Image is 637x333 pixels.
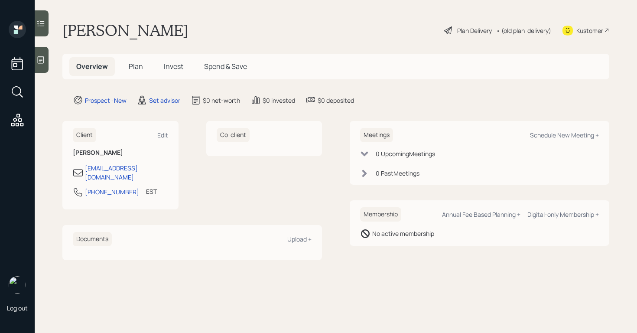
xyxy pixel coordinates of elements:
div: Prospect · New [85,96,127,105]
div: $0 deposited [318,96,354,105]
div: Log out [7,304,28,312]
h6: Membership [360,207,401,222]
div: $0 invested [263,96,295,105]
div: [PHONE_NUMBER] [85,187,139,196]
div: $0 net-worth [203,96,240,105]
h6: Documents [73,232,112,246]
div: EST [146,187,157,196]
div: • (old plan-delivery) [496,26,551,35]
span: Plan [129,62,143,71]
h1: [PERSON_NAME] [62,21,188,40]
div: 0 Upcoming Meeting s [376,149,435,158]
div: Edit [157,131,168,139]
span: Invest [164,62,183,71]
div: Kustomer [576,26,603,35]
h6: Meetings [360,128,393,142]
div: Schedule New Meeting + [530,131,599,139]
div: Upload + [287,235,312,243]
h6: Client [73,128,96,142]
img: retirable_logo.png [9,276,26,294]
div: No active membership [372,229,434,238]
div: 0 Past Meeting s [376,169,419,178]
div: Digital-only Membership + [527,210,599,219]
span: Overview [76,62,108,71]
div: Annual Fee Based Planning + [442,210,520,219]
div: Set advisor [149,96,180,105]
span: Spend & Save [204,62,247,71]
div: [EMAIL_ADDRESS][DOMAIN_NAME] [85,163,168,182]
h6: Co-client [217,128,250,142]
div: Plan Delivery [457,26,492,35]
h6: [PERSON_NAME] [73,149,168,157]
